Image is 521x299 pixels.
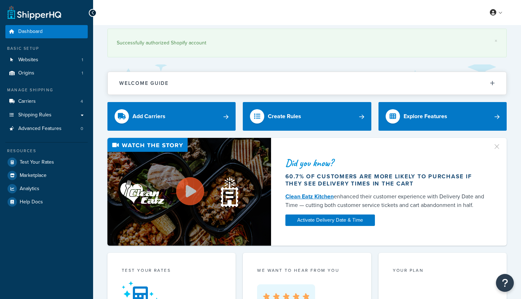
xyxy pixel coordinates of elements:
[18,57,38,63] span: Websites
[5,196,88,208] a: Help Docs
[243,102,371,131] a: Create Rules
[107,102,236,131] a: Add Carriers
[18,126,62,132] span: Advanced Features
[285,214,375,226] a: Activate Delivery Date & Time
[393,267,492,275] div: Your Plan
[5,45,88,52] div: Basic Setup
[5,122,88,135] a: Advanced Features0
[5,122,88,135] li: Advanced Features
[285,192,489,209] div: enhanced their customer experience with Delivery Date and Time — cutting both customer service ti...
[122,267,221,275] div: Test your rates
[119,81,169,86] h2: Welcome Guide
[20,159,54,165] span: Test Your Rates
[495,38,497,44] a: ×
[5,95,88,108] li: Carriers
[5,67,88,80] li: Origins
[107,138,271,246] img: Video thumbnail
[18,112,52,118] span: Shipping Rules
[117,38,497,48] div: Successfully authorized Shopify account
[81,98,83,105] span: 4
[285,192,334,201] a: Clean Eatz Kitchen
[5,148,88,154] div: Resources
[18,70,34,76] span: Origins
[378,102,507,131] a: Explore Features
[18,98,36,105] span: Carriers
[20,186,39,192] span: Analytics
[20,173,47,179] span: Marketplace
[81,126,83,132] span: 0
[257,267,357,274] p: we want to hear from you
[18,29,43,35] span: Dashboard
[5,156,88,169] a: Test Your Rates
[285,173,489,187] div: 60.7% of customers are more likely to purchase if they see delivery times in the cart
[132,111,165,121] div: Add Carriers
[82,70,83,76] span: 1
[20,199,43,205] span: Help Docs
[268,111,301,121] div: Create Rules
[5,53,88,67] a: Websites1
[285,158,489,168] div: Did you know?
[82,57,83,63] span: 1
[496,274,514,292] button: Open Resource Center
[5,87,88,93] div: Manage Shipping
[5,169,88,182] a: Marketplace
[5,182,88,195] a: Analytics
[5,53,88,67] li: Websites
[5,67,88,80] a: Origins1
[5,25,88,38] a: Dashboard
[5,108,88,122] a: Shipping Rules
[5,95,88,108] a: Carriers4
[404,111,447,121] div: Explore Features
[108,72,506,95] button: Welcome Guide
